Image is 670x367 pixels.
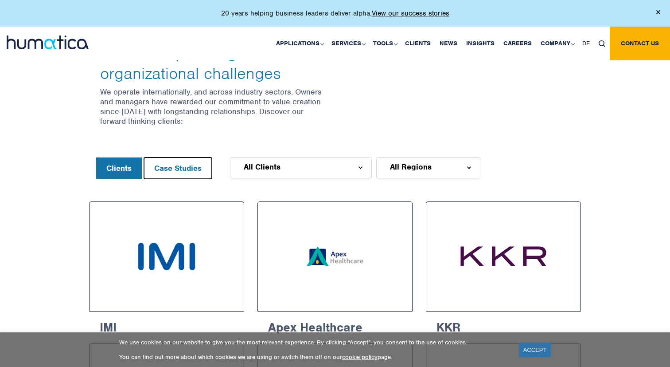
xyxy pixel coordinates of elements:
a: News [435,27,462,60]
p: We operate internationally, and across industry sectors. Owners and managers have rewarded our co... [100,87,328,126]
p: We use cookies on our website to give you the most relevant experience. By clicking “Accept”, you... [119,339,508,346]
img: IMI [106,218,227,295]
img: logo [7,36,89,49]
a: cookie policy [342,353,378,361]
span: DE [582,39,590,47]
a: View our success stories [372,9,449,18]
img: d_arroww [358,166,362,169]
h6: KKR [426,312,581,340]
span: All Regions [390,163,432,170]
span: with their most pressing organizational challenges [100,23,325,83]
a: Careers [499,27,536,60]
h6: Apex Healthcare [257,312,413,340]
a: Clients [401,27,435,60]
a: Company [536,27,578,60]
img: Apex Healthcare [297,218,373,295]
p: 20 years helping business leaders deliver alpha. [221,9,449,18]
button: Clients [96,158,142,179]
a: DE [578,27,594,60]
span: All Clients [244,163,280,170]
a: Insights [462,27,499,60]
a: Contact us [610,27,670,60]
button: Case Studies [144,158,212,179]
a: Services [327,27,369,60]
p: You can find out more about which cookies we are using or switch them off on our page. [119,353,508,361]
a: ACCEPT [519,343,551,357]
a: Tools [369,27,401,60]
a: Applications [272,27,327,60]
img: KKR [443,218,564,295]
img: search_icon [599,40,605,47]
img: d_arroww [467,166,471,169]
h6: IMI [89,312,244,340]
